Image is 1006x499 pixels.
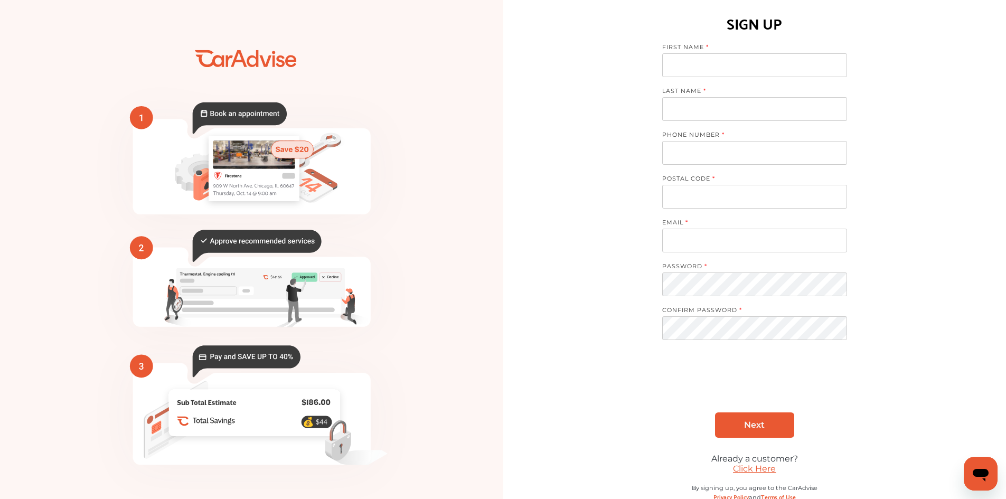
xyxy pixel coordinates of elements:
iframe: Button to launch messaging window [964,457,998,491]
div: Already a customer? [662,454,847,464]
label: CONFIRM PASSWORD [662,306,836,316]
label: FIRST NAME [662,43,836,53]
label: PHONE NUMBER [662,131,836,141]
label: EMAIL [662,219,836,229]
text: 💰 [303,416,314,427]
label: LAST NAME [662,87,836,97]
iframe: reCAPTCHA [674,363,835,404]
a: Click Here [733,464,776,474]
a: Next [715,412,794,438]
span: Next [744,420,765,430]
h1: SIGN UP [727,10,782,35]
label: PASSWORD [662,262,836,272]
label: POSTAL CODE [662,175,836,185]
